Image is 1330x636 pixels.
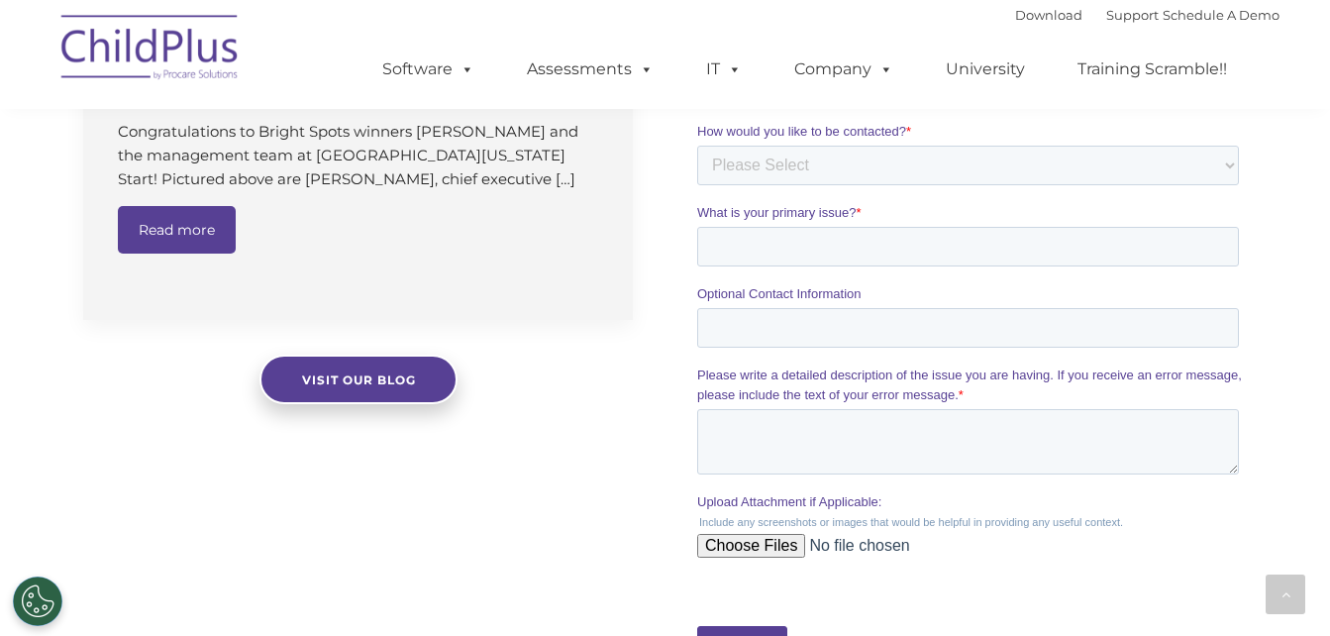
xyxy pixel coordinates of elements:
[118,206,236,254] a: Read more
[507,50,673,89] a: Assessments
[1163,7,1279,23] a: Schedule A Demo
[259,355,458,404] a: Visit our blog
[926,50,1045,89] a: University
[51,1,250,100] img: ChildPlus by Procare Solutions
[362,50,494,89] a: Software
[1015,7,1279,23] font: |
[1015,7,1082,23] a: Download
[1058,50,1247,89] a: Training Scramble!!
[1106,7,1159,23] a: Support
[774,50,913,89] a: Company
[118,120,603,191] p: Congratulations to Bright Spots winners [PERSON_NAME] and the management team at [GEOGRAPHIC_DATA...
[686,50,762,89] a: IT
[301,372,415,387] span: Visit our blog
